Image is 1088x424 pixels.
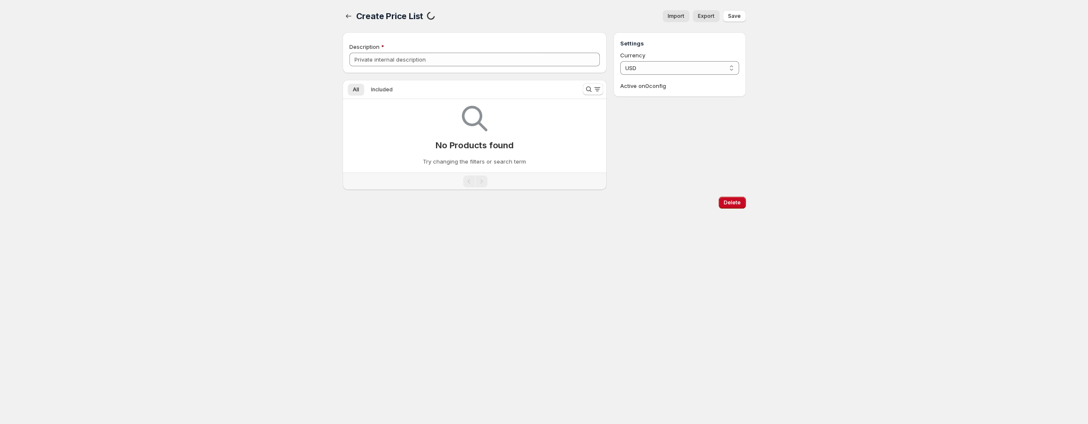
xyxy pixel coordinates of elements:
[620,39,739,48] h3: Settings
[343,172,607,190] nav: Pagination
[356,11,424,21] span: Create Price List
[663,10,689,22] button: Import
[353,86,359,93] span: All
[728,13,741,20] span: Save
[724,199,741,206] span: Delete
[723,10,746,22] button: Save
[436,140,514,150] p: No Products found
[423,157,526,166] p: Try changing the filters or search term
[349,43,380,50] span: Description
[462,106,487,131] img: Empty search results
[620,52,645,59] span: Currency
[620,82,739,90] p: Active on 0 config
[719,197,746,209] button: Delete
[693,10,720,22] a: Export
[668,13,684,20] span: Import
[371,86,393,93] span: Included
[583,83,603,95] button: Search and filter results
[698,13,714,20] span: Export
[349,53,600,66] input: Private internal description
